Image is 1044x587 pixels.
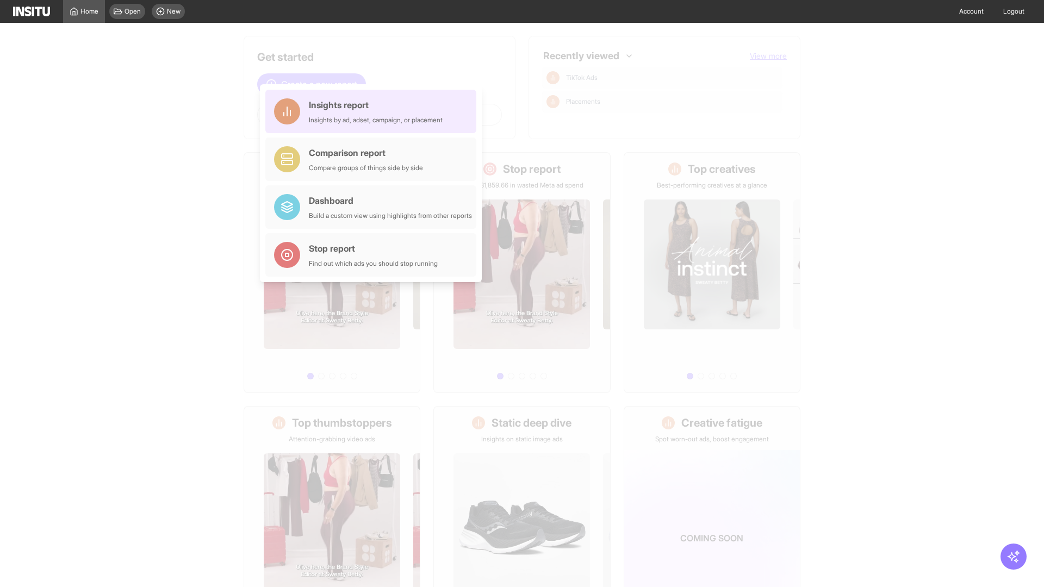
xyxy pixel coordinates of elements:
[309,164,423,172] div: Compare groups of things side by side
[309,194,472,207] div: Dashboard
[309,98,443,111] div: Insights report
[309,146,423,159] div: Comparison report
[13,7,50,16] img: Logo
[309,211,472,220] div: Build a custom view using highlights from other reports
[309,242,438,255] div: Stop report
[309,116,443,124] div: Insights by ad, adset, campaign, or placement
[309,259,438,268] div: Find out which ads you should stop running
[80,7,98,16] span: Home
[125,7,141,16] span: Open
[167,7,181,16] span: New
